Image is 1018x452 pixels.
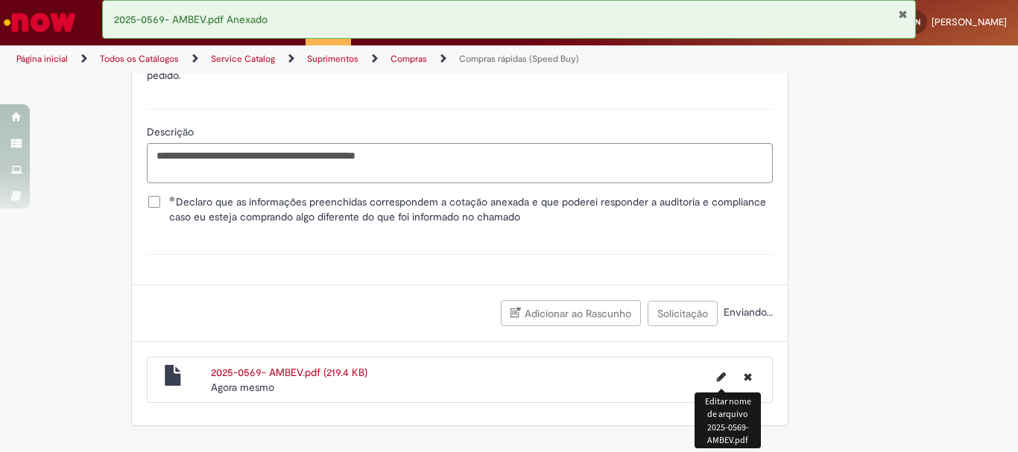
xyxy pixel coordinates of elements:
img: ServiceNow [1,7,78,37]
button: Excluir 2025-0569- AMBEV.pdf [735,365,761,389]
a: Página inicial [16,53,68,65]
time: 01/10/2025 15:07:09 [211,381,274,394]
a: 2025-0569- AMBEV.pdf (219.4 KB) [211,366,367,379]
textarea: Descrição [147,143,773,183]
a: Compras rápidas (Speed Buy) [459,53,579,65]
span: [PERSON_NAME] [932,16,1007,28]
button: Editar nome de arquivo 2025-0569- AMBEV.pdf [708,365,735,389]
button: Fechar Notificação [898,8,908,20]
a: Service Catalog [211,53,275,65]
span: Declaro que as informações preenchidas correspondem a cotação anexada e que poderei responder a a... [169,194,773,224]
a: Suprimentos [307,53,358,65]
ul: Trilhas de página [11,45,668,73]
span: Enviando... [721,305,773,319]
a: Compras [391,53,427,65]
span: Agora mesmo [211,381,274,394]
a: Todos os Catálogos [100,53,179,65]
span: Obrigatório Preenchido [169,196,176,202]
span: Descrição [147,125,197,139]
span: 2025-0569- AMBEV.pdf Anexado [114,13,268,26]
div: Editar nome de arquivo 2025-0569- AMBEV.pdf [695,392,761,448]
